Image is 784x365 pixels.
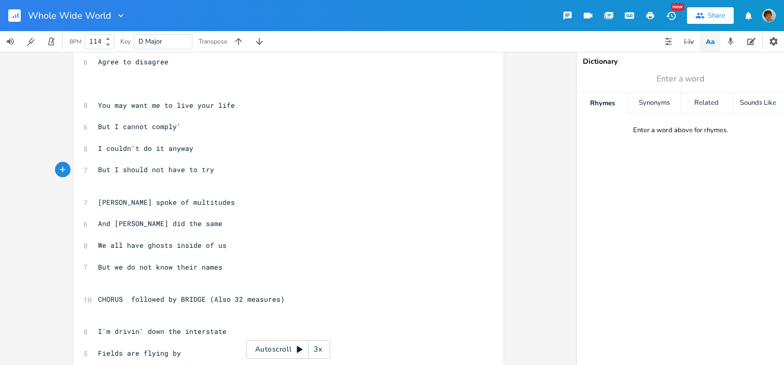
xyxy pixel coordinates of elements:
span: We all have ghosts inside of us [98,241,227,250]
span: Agree to disagree [98,57,169,66]
div: Share [708,11,725,20]
span: Enter a word [656,73,704,85]
div: Key [120,38,131,45]
div: Rhymes [577,93,628,114]
span: And [PERSON_NAME] did the same [98,219,222,228]
span: But we do not know their names [98,262,222,272]
div: Sounds Like [733,93,784,114]
button: Share [687,7,734,24]
span: I'm drivin' down the interstate [98,327,227,336]
span: CHORUS followed by BRIDGE (Also 32 measures) [98,294,285,304]
div: BPM [69,39,81,45]
div: Synonyms [628,93,680,114]
div: Enter a word above for rhymes. [633,126,728,135]
div: New [671,3,684,11]
div: 3x [309,340,327,359]
span: [PERSON_NAME] spoke of multitudes [98,198,235,207]
span: Fields are flying by [98,348,181,358]
img: scohenmusic [762,9,776,22]
span: I couldn't do it anyway [98,144,193,153]
span: D Major [138,37,162,46]
span: You may want me to live your life [98,101,235,110]
span: Whole Wide World [28,11,111,20]
div: Transpose [199,38,227,45]
div: Related [681,93,732,114]
span: But I cannot comply' [98,122,181,131]
div: Autoscroll [246,340,330,359]
span: But I should not have to try [98,165,214,174]
button: New [661,6,681,25]
div: Dictionary [583,58,778,65]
